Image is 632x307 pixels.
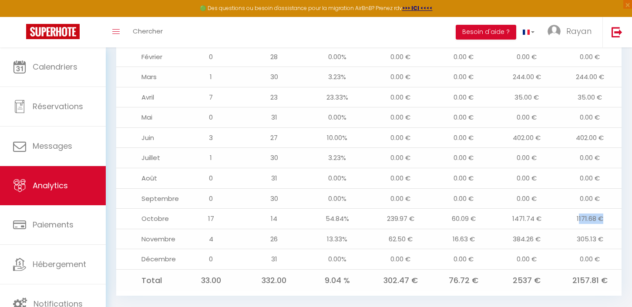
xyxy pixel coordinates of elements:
td: 2537 € [495,269,558,291]
td: 0.00 € [369,148,432,168]
td: 30 [242,148,306,168]
td: 1 [179,148,242,168]
td: 239.97 € [369,209,432,229]
td: 62.50 € [369,229,432,249]
td: 0.00 € [432,168,495,188]
td: 384.26 € [495,229,558,249]
td: 4 [179,229,242,249]
td: 35.00 € [495,87,558,107]
td: Avril [116,87,179,107]
span: Réservations [33,101,83,112]
td: 0.00 € [369,127,432,148]
td: 35.00 € [558,87,622,107]
td: 0.00 € [495,188,558,209]
td: 0.00 € [432,249,495,270]
td: 0.00 € [369,188,432,209]
td: 0 [179,188,242,209]
td: 1 [179,67,242,87]
button: Besoin d'aide ? [456,25,516,40]
td: 0.00% [306,188,369,209]
img: logout [612,27,622,37]
td: 0.00 € [495,47,558,67]
td: 0.00 € [369,87,432,107]
td: 0.00% [306,47,369,67]
td: 3.23% [306,148,369,168]
span: Paiements [33,219,74,230]
td: 16.63 € [432,229,495,249]
td: 0.00 € [495,168,558,188]
td: 0 [179,47,242,67]
td: 0.00 € [369,168,432,188]
td: 0.00 € [432,107,495,128]
td: 1171.68 € [558,209,622,229]
td: 244.00 € [495,67,558,87]
td: 0 [179,249,242,270]
td: Mai [116,107,179,128]
td: 332.00 [242,269,306,291]
td: 31 [242,249,306,270]
td: Septembre [116,188,179,209]
td: 0.00% [306,107,369,128]
td: 305.13 € [558,229,622,249]
td: 0.00 € [558,148,622,168]
td: 0.00 € [558,47,622,67]
td: 0.00 € [432,148,495,168]
td: 13.33% [306,229,369,249]
a: ... Rayan [541,17,602,47]
span: Chercher [133,27,163,36]
td: Décembre [116,249,179,270]
td: 9.04 % [306,269,369,291]
a: >>> ICI <<<< [402,4,433,12]
span: Rayan [566,26,592,37]
td: 0.00 € [558,168,622,188]
td: 302.47 € [369,269,432,291]
td: 14 [242,209,306,229]
img: Super Booking [26,24,80,39]
td: 0.00 € [558,107,622,128]
td: 23 [242,87,306,107]
td: Total [116,269,179,291]
td: 26 [242,229,306,249]
td: 0.00 € [432,188,495,209]
td: Novembre [116,229,179,249]
td: 10.00% [306,127,369,148]
td: 1471.74 € [495,209,558,229]
td: 23.33% [306,87,369,107]
td: 0.00% [306,249,369,270]
a: Chercher [126,17,169,47]
td: 31 [242,107,306,128]
td: 3 [179,127,242,148]
td: 0.00 € [369,67,432,87]
td: Août [116,168,179,188]
td: 31 [242,168,306,188]
td: Février [116,47,179,67]
td: 0.00 € [369,47,432,67]
td: 0.00 € [432,127,495,148]
span: Hébergement [33,259,86,270]
td: 17 [179,209,242,229]
td: 7 [179,87,242,107]
td: 2157.81 € [558,269,622,291]
span: Calendriers [33,61,77,72]
td: Mars [116,67,179,87]
td: Juillet [116,148,179,168]
td: 402.00 € [558,127,622,148]
td: 0.00 € [495,249,558,270]
td: 0.00 € [495,148,558,168]
td: 0.00 € [369,249,432,270]
td: 33.00 [179,269,242,291]
td: Octobre [116,209,179,229]
td: 402.00 € [495,127,558,148]
span: Analytics [33,180,68,191]
span: Messages [33,140,72,151]
td: 0.00 € [495,107,558,128]
td: 30 [242,67,306,87]
td: 30 [242,188,306,209]
td: 28 [242,47,306,67]
td: 0.00 € [432,67,495,87]
td: 0.00 € [432,47,495,67]
td: 0.00 € [558,249,622,270]
td: 3.23% [306,67,369,87]
td: 27 [242,127,306,148]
